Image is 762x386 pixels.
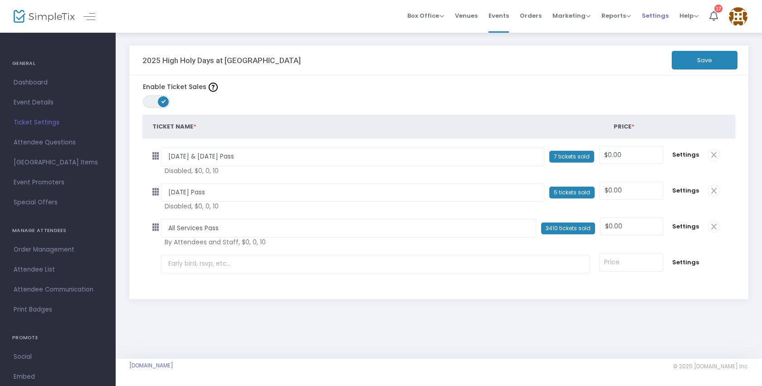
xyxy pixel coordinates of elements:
span: Box Office [407,11,444,20]
input: Price [600,182,663,199]
span: [GEOGRAPHIC_DATA] Items [14,157,102,168]
img: question-mark [209,83,218,92]
span: 5 tickets sold [549,187,595,198]
span: Disabled, $0, 0, 10 [165,202,511,211]
button: Save [672,51,738,69]
span: Reports [601,11,631,20]
span: Social [14,351,102,363]
span: Settings [672,186,699,195]
span: Attendee List [14,264,102,276]
span: Attendee Questions [14,137,102,148]
span: Order Management [14,244,102,256]
h4: MANAGE ATTENDEES [12,222,103,240]
span: Settings [642,4,669,27]
input: Price [601,218,663,235]
input: Price [600,146,662,163]
h4: PROMOTE [12,329,103,347]
span: Events [488,4,509,27]
h4: GENERAL [12,54,103,73]
span: Ticket Settings [14,117,102,129]
span: Marketing [552,11,591,20]
input: Early bird, rsvp, etc... [161,219,536,238]
span: ON [161,99,166,104]
span: Settings [672,150,699,159]
span: Help [679,11,698,20]
span: Attendee Communication [14,284,102,296]
span: Venues [455,4,478,27]
input: Early bird, rsvp, etc... [161,255,590,273]
span: Event Details [14,97,102,109]
input: Early bird, rsvp, etc... [161,183,544,202]
input: Early bird, rsvp, etc... [161,148,544,166]
span: By Attendees and Staff, $0, 0, 10 [165,238,511,247]
span: © 2025 [DOMAIN_NAME] Inc. [673,363,748,370]
span: Ticket Name [152,122,196,131]
span: 7 tickets sold [549,151,594,163]
span: Print Badges [14,304,102,316]
a: [DOMAIN_NAME] [129,362,173,369]
div: 17 [714,5,723,13]
span: Price [614,122,635,131]
input: Price [600,254,662,271]
span: Embed [14,371,102,383]
span: Dashboard [14,77,102,89]
span: Special Offers [14,197,102,208]
span: 3410 tickets sold [541,223,595,234]
span: Settings [672,258,699,267]
label: Enable Ticket Sales [143,82,218,92]
span: Disabled, $0, 0, 10 [165,166,511,176]
span: Orders [520,4,542,27]
span: Event Promoters [14,177,102,188]
h3: 2025 High Holy Days at [GEOGRAPHIC_DATA] [142,56,301,65]
span: Settings [672,222,699,231]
